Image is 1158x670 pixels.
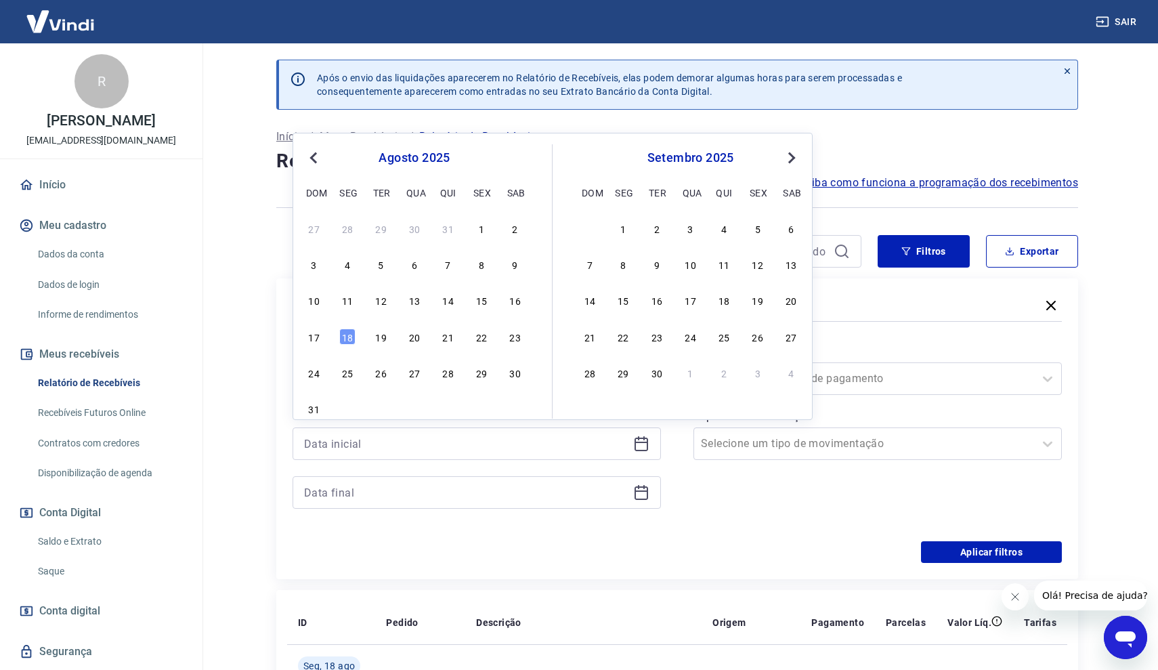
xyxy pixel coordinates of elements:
p: Pagamento [811,616,864,629]
label: Tipo de Movimentação [696,409,1059,425]
a: Recebíveis Futuros Online [33,399,186,427]
div: Choose terça-feira, 26 de agosto de 2025 [373,364,389,381]
div: Choose segunda-feira, 1 de setembro de 2025 [339,400,356,417]
div: Choose sábado, 9 de agosto de 2025 [507,256,523,272]
div: Choose quinta-feira, 2 de outubro de 2025 [716,364,732,381]
a: Meus Recebíveis [320,129,404,145]
button: Next Month [784,150,800,166]
div: Choose domingo, 3 de agosto de 2025 [306,256,322,272]
div: Choose sábado, 6 de setembro de 2025 [783,220,799,236]
div: dom [306,184,322,201]
div: month 2025-08 [304,218,525,419]
img: Vindi [16,1,104,42]
div: setembro 2025 [580,150,801,166]
div: Choose terça-feira, 30 de setembro de 2025 [649,364,665,381]
p: / [409,129,414,145]
div: Choose terça-feira, 9 de setembro de 2025 [649,256,665,272]
div: Choose sábado, 2 de agosto de 2025 [507,220,523,236]
div: Choose quarta-feira, 3 de setembro de 2025 [406,400,423,417]
div: Choose domingo, 10 de agosto de 2025 [306,292,322,308]
button: Filtros [878,235,970,268]
p: Origem [712,616,746,629]
div: seg [339,184,356,201]
div: Choose sexta-feira, 5 de setembro de 2025 [750,220,766,236]
a: Saiba como funciona a programação dos recebimentos [798,175,1078,191]
div: R [74,54,129,108]
a: Relatório de Recebíveis [33,369,186,397]
div: Choose quinta-feira, 7 de agosto de 2025 [440,256,456,272]
div: qua [683,184,699,201]
div: Choose terça-feira, 16 de setembro de 2025 [649,292,665,308]
div: Choose quinta-feira, 18 de setembro de 2025 [716,292,732,308]
div: sex [750,184,766,201]
div: Choose quinta-feira, 4 de setembro de 2025 [440,400,456,417]
input: Data inicial [304,434,628,454]
div: Choose segunda-feira, 4 de agosto de 2025 [339,256,356,272]
div: seg [615,184,631,201]
p: ID [298,616,307,629]
div: Choose segunda-feira, 18 de agosto de 2025 [339,329,356,345]
a: Início [16,170,186,200]
div: Choose quinta-feira, 31 de julho de 2025 [440,220,456,236]
div: Choose sexta-feira, 3 de outubro de 2025 [750,364,766,381]
div: Choose domingo, 28 de setembro de 2025 [582,364,598,381]
div: Choose sábado, 27 de setembro de 2025 [783,329,799,345]
div: Choose terça-feira, 29 de julho de 2025 [373,220,389,236]
div: Choose quarta-feira, 13 de agosto de 2025 [406,292,423,308]
div: sab [783,184,799,201]
div: Choose terça-feira, 19 de agosto de 2025 [373,329,389,345]
a: Informe de rendimentos [33,301,186,329]
div: Choose quarta-feira, 24 de setembro de 2025 [683,329,699,345]
div: Choose segunda-feira, 15 de setembro de 2025 [615,292,631,308]
iframe: Fechar mensagem [1002,583,1029,610]
div: Choose quarta-feira, 30 de julho de 2025 [406,220,423,236]
div: Choose domingo, 14 de setembro de 2025 [582,292,598,308]
iframe: Botão para abrir a janela de mensagens [1104,616,1147,659]
p: / [309,129,314,145]
div: Choose quinta-feira, 14 de agosto de 2025 [440,292,456,308]
div: Choose sexta-feira, 26 de setembro de 2025 [750,329,766,345]
p: Relatório de Recebíveis [419,129,536,145]
span: Olá! Precisa de ajuda? [8,9,114,20]
div: Choose sexta-feira, 19 de setembro de 2025 [750,292,766,308]
div: Choose domingo, 7 de setembro de 2025 [582,256,598,272]
div: Choose quarta-feira, 1 de outubro de 2025 [683,364,699,381]
p: Descrição [476,616,521,629]
div: Choose quinta-feira, 28 de agosto de 2025 [440,364,456,381]
h4: Relatório de Recebíveis [276,148,1078,175]
p: [PERSON_NAME] [47,114,155,128]
div: month 2025-09 [580,218,801,382]
button: Sair [1093,9,1142,35]
div: Choose sábado, 20 de setembro de 2025 [783,292,799,308]
div: sex [473,184,490,201]
p: Tarifas [1024,616,1056,629]
div: Choose sexta-feira, 8 de agosto de 2025 [473,256,490,272]
div: Choose terça-feira, 23 de setembro de 2025 [649,329,665,345]
div: Choose quinta-feira, 21 de agosto de 2025 [440,329,456,345]
div: Choose sexta-feira, 12 de setembro de 2025 [750,256,766,272]
div: Choose segunda-feira, 25 de agosto de 2025 [339,364,356,381]
div: qui [440,184,456,201]
span: Conta digital [39,602,100,621]
button: Aplicar filtros [921,541,1062,563]
div: Choose segunda-feira, 11 de agosto de 2025 [339,292,356,308]
div: Choose sábado, 6 de setembro de 2025 [507,400,523,417]
iframe: Mensagem da empresa [1034,581,1147,610]
div: Choose domingo, 17 de agosto de 2025 [306,329,322,345]
div: Choose sábado, 30 de agosto de 2025 [507,364,523,381]
a: Saque [33,558,186,585]
div: Choose domingo, 27 de julho de 2025 [306,220,322,236]
a: Conta digital [16,596,186,626]
a: Início [276,129,303,145]
div: Choose sexta-feira, 22 de agosto de 2025 [473,329,490,345]
div: Choose terça-feira, 5 de agosto de 2025 [373,256,389,272]
div: Choose quarta-feira, 17 de setembro de 2025 [683,292,699,308]
div: Choose quarta-feira, 10 de setembro de 2025 [683,256,699,272]
div: Choose quinta-feira, 4 de setembro de 2025 [716,220,732,236]
div: Choose quarta-feira, 20 de agosto de 2025 [406,329,423,345]
div: Choose quarta-feira, 6 de agosto de 2025 [406,256,423,272]
div: Choose domingo, 21 de setembro de 2025 [582,329,598,345]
